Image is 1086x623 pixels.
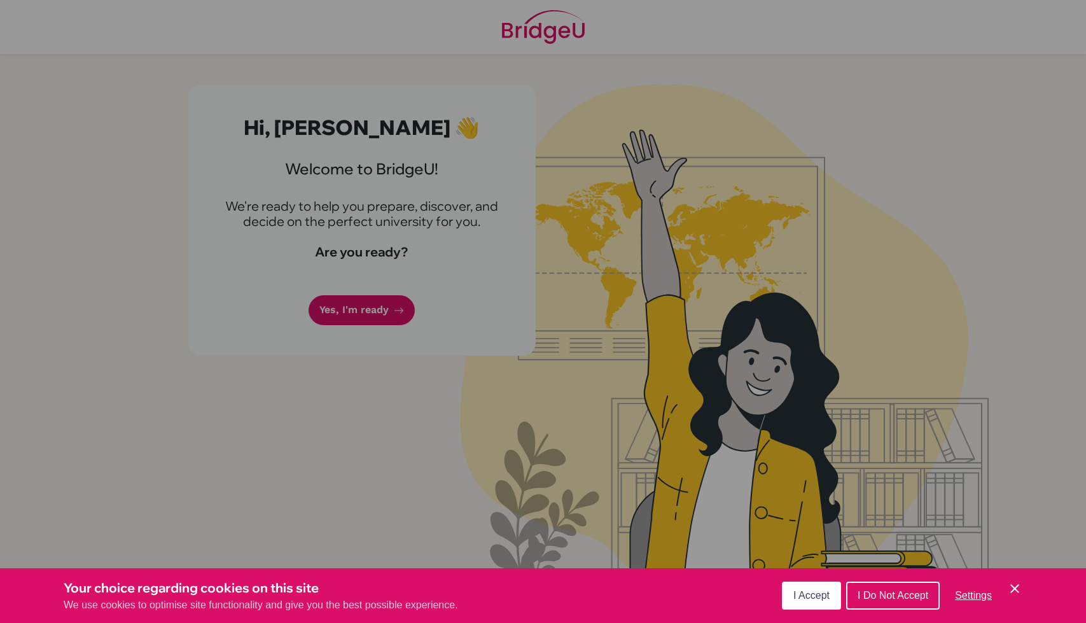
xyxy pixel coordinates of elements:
[1007,581,1022,596] button: Save and close
[858,590,928,601] span: I Do Not Accept
[955,590,992,601] span: Settings
[846,582,940,610] button: I Do Not Accept
[64,598,458,613] p: We use cookies to optimise site functionality and give you the best possible experience.
[782,582,841,610] button: I Accept
[793,590,830,601] span: I Accept
[64,578,458,598] h3: Your choice regarding cookies on this site
[945,583,1002,608] button: Settings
